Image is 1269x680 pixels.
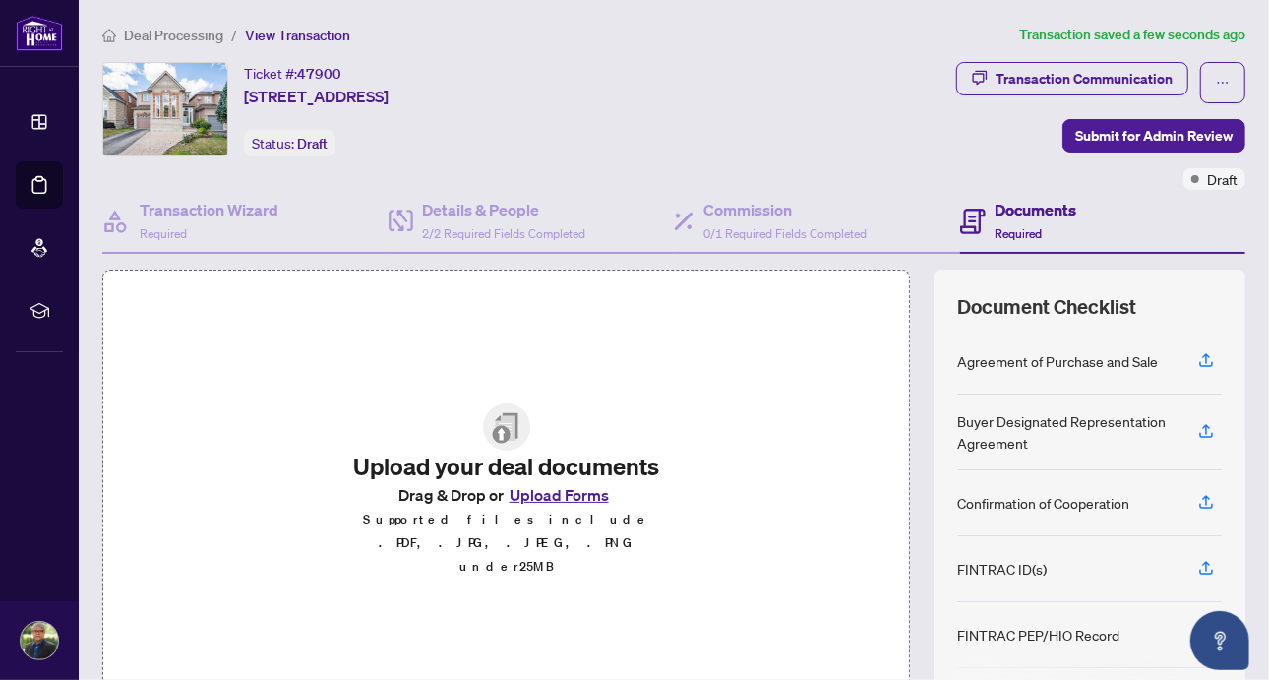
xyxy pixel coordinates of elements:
[1190,611,1249,670] button: Open asap
[16,15,63,51] img: logo
[140,226,187,241] span: Required
[996,198,1077,221] h4: Documents
[245,27,350,44] span: View Transaction
[957,492,1129,514] div: Confirmation of Cooperation
[1075,120,1233,152] span: Submit for Admin Review
[996,226,1043,241] span: Required
[703,226,867,241] span: 0/1 Required Fields Completed
[504,482,615,508] button: Upload Forms
[297,135,328,153] span: Draft
[423,226,586,241] span: 2/2 Required Fields Completed
[957,558,1047,580] div: FINTRAC ID(s)
[1207,168,1238,190] span: Draft
[703,198,867,221] h4: Commission
[1216,76,1230,90] span: ellipsis
[244,85,389,108] span: [STREET_ADDRESS]
[244,130,335,156] div: Status:
[957,350,1158,372] div: Agreement of Purchase and Sale
[398,482,615,508] span: Drag & Drop or
[103,63,227,155] img: IMG-N12321505_1.jpg
[1062,119,1245,153] button: Submit for Admin Review
[957,410,1175,454] div: Buyer Designated Representation Agreement
[957,293,1136,321] span: Document Checklist
[124,27,223,44] span: Deal Processing
[483,403,530,451] img: File Upload
[102,29,116,42] span: home
[297,65,341,83] span: 47900
[1019,24,1245,46] article: Transaction saved a few seconds ago
[244,62,341,85] div: Ticket #:
[957,624,1119,646] div: FINTRAC PEP/HIO Record
[956,62,1188,95] button: Transaction Communication
[344,508,669,579] p: Supported files include .PDF, .JPG, .JPEG, .PNG under 25 MB
[423,198,586,221] h4: Details & People
[996,63,1173,94] div: Transaction Communication
[140,198,278,221] h4: Transaction Wizard
[231,24,237,46] li: /
[329,388,685,594] span: File UploadUpload your deal documentsDrag & Drop orUpload FormsSupported files include .PDF, .JPG...
[344,451,669,482] h2: Upload your deal documents
[21,622,58,659] img: Profile Icon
